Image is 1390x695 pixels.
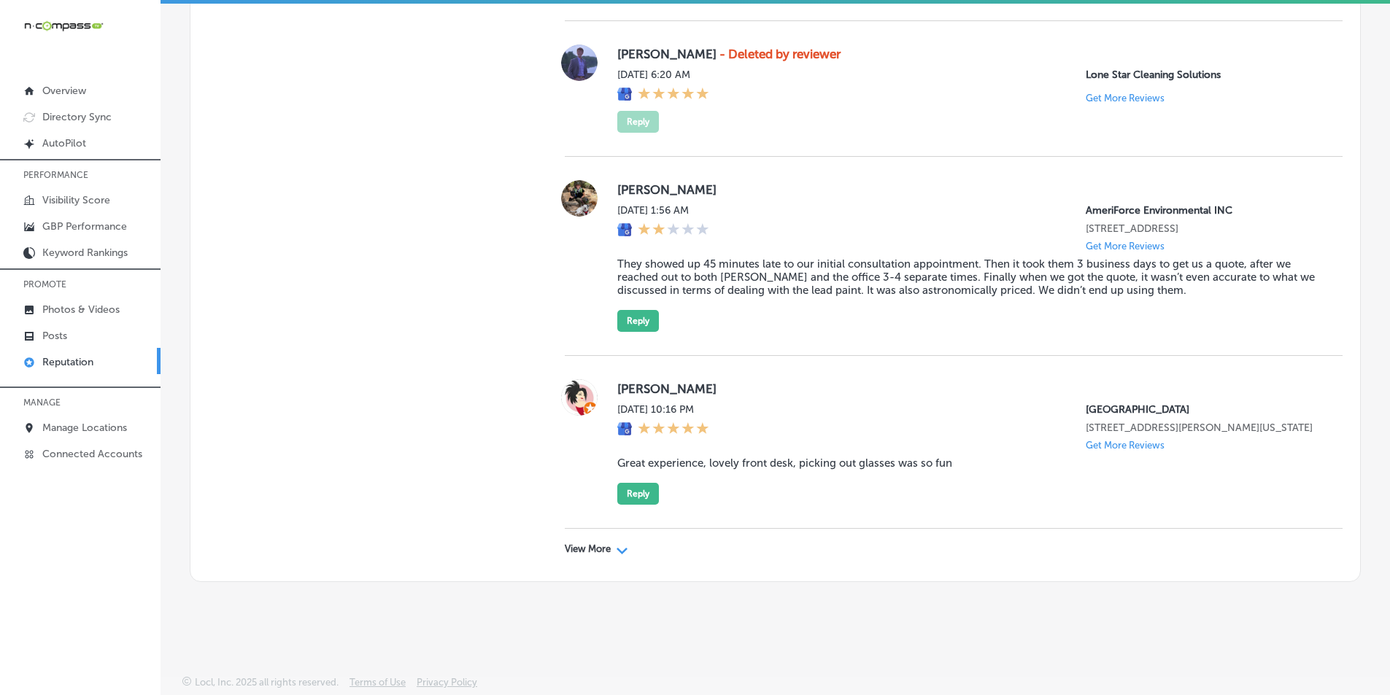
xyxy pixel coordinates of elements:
[565,543,611,555] p: View More
[1086,93,1165,104] p: Get More Reviews
[42,330,67,342] p: Posts
[42,220,127,233] p: GBP Performance
[417,677,477,695] a: Privacy Policy
[617,111,659,133] button: Reply
[1086,241,1165,252] p: Get More Reviews
[42,137,86,150] p: AutoPilot
[42,356,93,368] p: Reputation
[42,111,112,123] p: Directory Sync
[42,303,120,316] p: Photos & Videos
[638,222,709,238] div: 2 Stars
[617,182,1319,197] label: [PERSON_NAME]
[1086,422,1319,434] p: 2110 West Slaughter Lane #123
[719,47,841,61] strong: - Deleted by reviewer
[638,422,709,438] div: 5 Stars
[617,381,1319,396] label: [PERSON_NAME]
[1086,222,1319,235] p: 11455 W Interstate 70 Frontage Rd
[617,403,709,416] label: [DATE] 10:16 PM
[638,87,709,103] div: 5 Stars
[617,457,1319,470] blockquote: Great experience, lovely front desk, picking out glasses was so fun
[195,677,339,688] p: Locl, Inc. 2025 all rights reserved.
[617,310,659,332] button: Reply
[42,246,128,259] p: Keyword Rankings
[42,448,142,460] p: Connected Accounts
[23,19,104,33] img: 660ab0bf-5cc7-4cb8-ba1c-48b5ae0f18e60NCTV_CLogo_TV_Black_-500x88.png
[350,677,406,695] a: Terms of Use
[42,194,110,206] p: Visibility Score
[1086,440,1165,451] p: Get More Reviews
[1086,69,1319,81] p: Lone Star Cleaning Solutions
[617,47,1319,61] label: [PERSON_NAME]
[617,483,659,505] button: Reply
[1086,204,1319,217] p: AmeriForce Environmental INC
[1086,403,1319,416] p: Tanglewood Vision Center
[42,85,86,97] p: Overview
[617,257,1319,297] blockquote: They showed up 45 minutes late to our initial consultation appointment. Then it took them 3 busin...
[617,69,709,81] label: [DATE] 6:20 AM
[617,204,709,217] label: [DATE] 1:56 AM
[42,422,127,434] p: Manage Locations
